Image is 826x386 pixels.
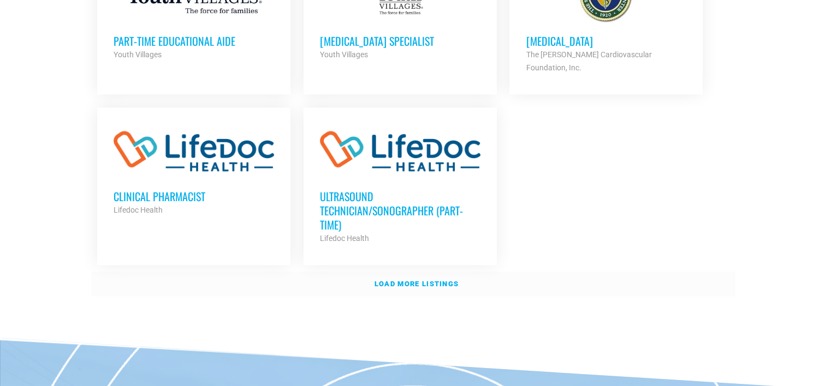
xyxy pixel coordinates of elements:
h3: [MEDICAL_DATA] Specialist [320,34,480,48]
a: Clinical Pharmacist Lifedoc Health [97,107,290,233]
strong: Youth Villages [114,50,162,59]
strong: The [PERSON_NAME] Cardiovascular Foundation, Inc. [526,50,651,72]
a: Load more listings [91,272,735,297]
h3: Clinical Pharmacist [114,189,274,203]
strong: Lifedoc Health [114,206,163,214]
h3: Ultrasound Technician/Sonographer (Part-Time) [320,189,480,232]
h3: [MEDICAL_DATA] [526,34,686,48]
h3: Part-Time Educational Aide [114,34,274,48]
a: Ultrasound Technician/Sonographer (Part-Time) Lifedoc Health [304,107,497,261]
strong: Lifedoc Health [320,234,369,243]
strong: Youth Villages [320,50,368,59]
strong: Load more listings [375,280,459,288]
